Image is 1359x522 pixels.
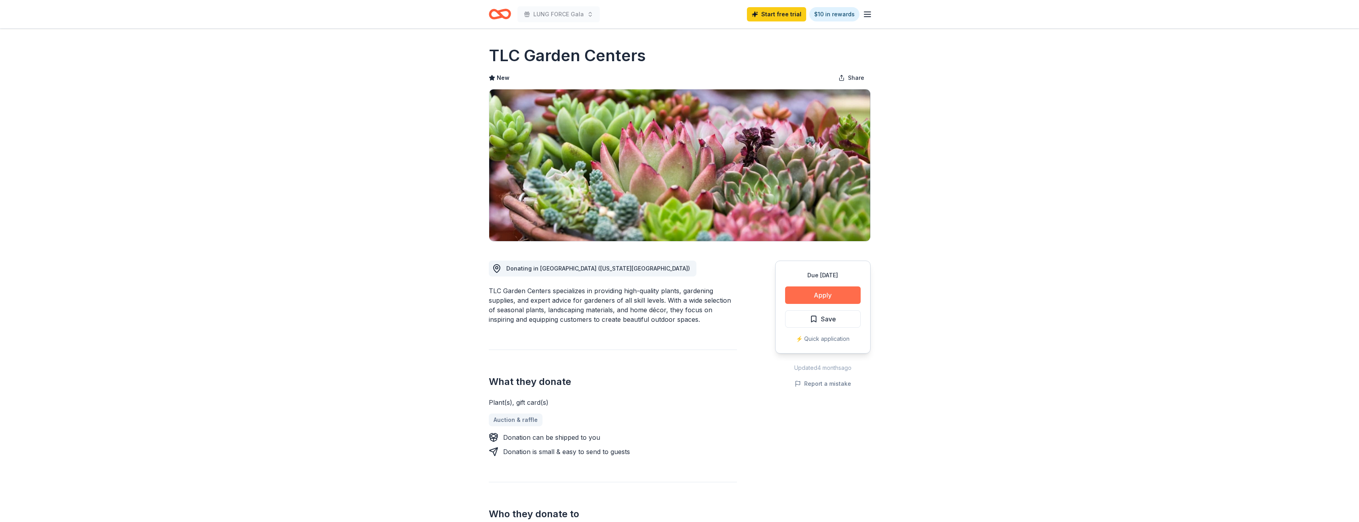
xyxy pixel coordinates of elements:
button: Share [832,70,871,86]
button: LUNG FORCE Gala [517,6,600,22]
a: Home [489,5,511,23]
h2: What they donate [489,375,737,388]
a: $10 in rewards [809,7,859,21]
div: Due [DATE] [785,271,861,280]
span: LUNG FORCE Gala [533,10,584,19]
button: Save [785,310,861,328]
span: Donating in [GEOGRAPHIC_DATA] ([US_STATE][GEOGRAPHIC_DATA]) [506,265,690,272]
span: Save [821,314,836,324]
span: Share [848,73,864,83]
h2: Who they donate to [489,508,737,520]
div: Donation is small & easy to send to guests [503,447,630,456]
div: Updated 4 months ago [775,363,871,373]
button: Report a mistake [795,379,851,389]
img: Image for TLC Garden Centers [489,89,870,241]
div: ⚡️ Quick application [785,334,861,344]
div: Donation can be shipped to you [503,433,600,442]
a: Auction & raffle [489,414,542,426]
div: TLC Garden Centers specializes in providing high-quality plants, gardening supplies, and expert a... [489,286,737,324]
div: Plant(s), gift card(s) [489,398,737,407]
button: Apply [785,286,861,304]
a: Start free trial [747,7,806,21]
span: New [497,73,509,83]
h1: TLC Garden Centers [489,44,646,67]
